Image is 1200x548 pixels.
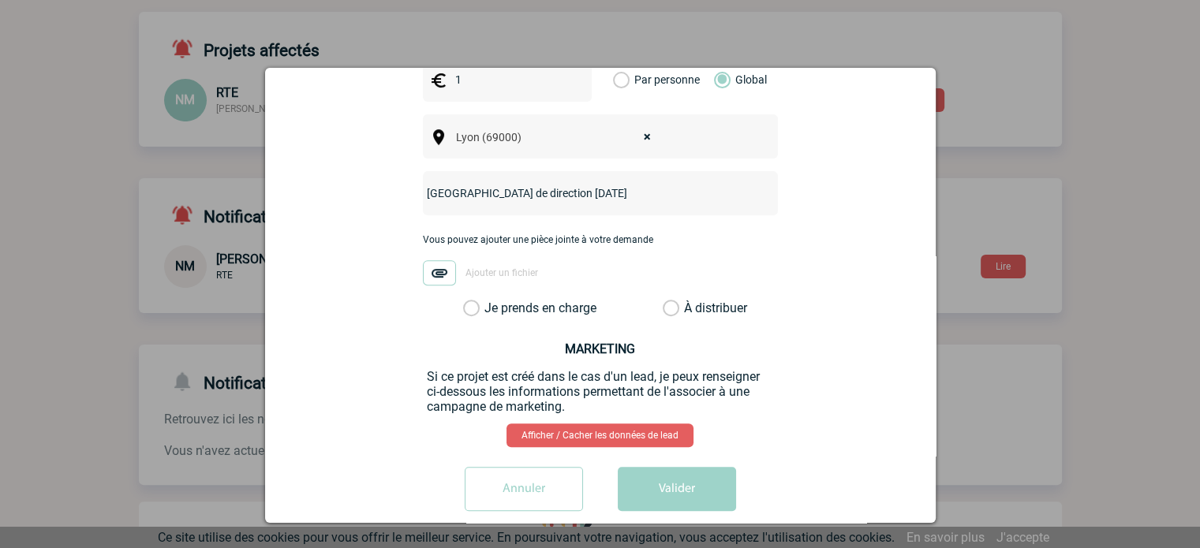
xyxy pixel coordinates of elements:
input: Nom de l'événement [423,183,736,203]
a: Afficher / Cacher les données de lead [507,423,693,447]
label: À distribuer [663,300,679,316]
span: × [644,126,651,148]
span: Lyon (69000) [450,126,667,148]
input: Budget HT [451,69,560,90]
h3: MARKETING [427,341,774,356]
label: Je prends en charge [463,300,490,316]
button: Valider [618,467,736,511]
span: Ajouter un fichier [465,268,538,279]
p: Vous pouvez ajouter une pièce jointe à votre demande [423,234,778,245]
label: Par personne [613,58,630,102]
input: Annuler [465,467,583,511]
p: Si ce projet est créé dans le cas d'un lead, je peux renseigner ci-dessous les informations perme... [427,369,774,414]
label: Global [714,58,724,102]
